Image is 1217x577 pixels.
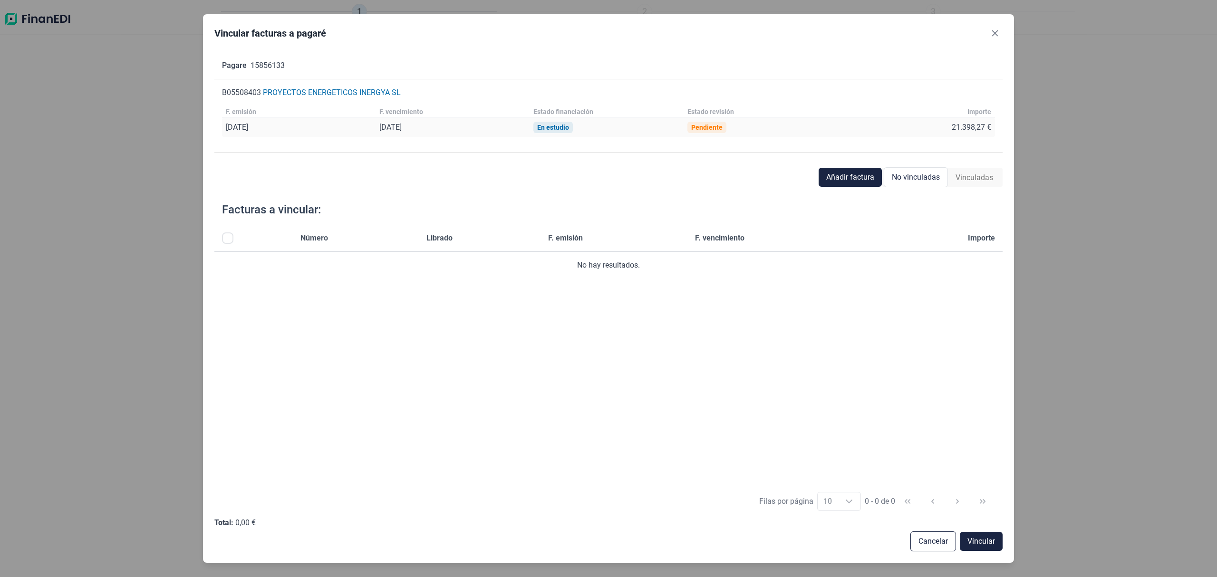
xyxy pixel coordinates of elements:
div: Vinculadas [948,168,1001,187]
button: First Page [896,490,919,513]
div: Vincular facturas a pagaré [214,27,326,40]
button: Cancelar [910,531,956,551]
div: No hay resultados. [222,260,995,271]
div: No vinculadas [884,167,948,187]
div: [DATE] [226,123,248,132]
div: Choose [838,492,860,510]
div: Estado revisión [687,108,734,115]
div: En estudio [537,124,569,131]
span: Vincular [967,536,995,547]
div: 0,00 € [235,518,256,528]
div: All items unselected [222,232,233,244]
div: Estado financiación [533,108,593,115]
div: Importe [967,108,991,115]
span: No vinculadas [892,172,940,183]
div: PROYECTOS ENERGETICOS INERGYA SL [263,88,401,97]
div: Pendiente [691,124,723,131]
div: Total: [214,518,233,528]
div: Facturas a vincular: [222,202,321,217]
span: Importe [968,232,995,244]
span: 0 - 0 de 0 [865,498,895,505]
div: F. vencimiento [379,108,423,115]
div: F. emisión [226,108,256,115]
div: [DATE] [379,123,402,132]
button: Next Page [946,490,969,513]
span: F. vencimiento [695,232,744,244]
p: B05508403 [222,87,261,98]
span: Vinculadas [956,172,993,183]
span: F. emisión [548,232,583,244]
button: Close [987,26,1003,41]
button: Vincular [960,532,1003,551]
div: 21.398,27 € [952,123,991,132]
p: Pagare [222,60,247,71]
span: Número [300,232,328,244]
span: Cancelar [918,536,948,547]
span: Añadir factura [826,172,874,183]
button: Previous Page [921,490,944,513]
p: 15856133 [251,60,285,71]
button: Añadir factura [819,168,882,187]
span: Librado [426,232,453,244]
div: Filas por página [759,496,813,507]
button: Last Page [971,490,994,513]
